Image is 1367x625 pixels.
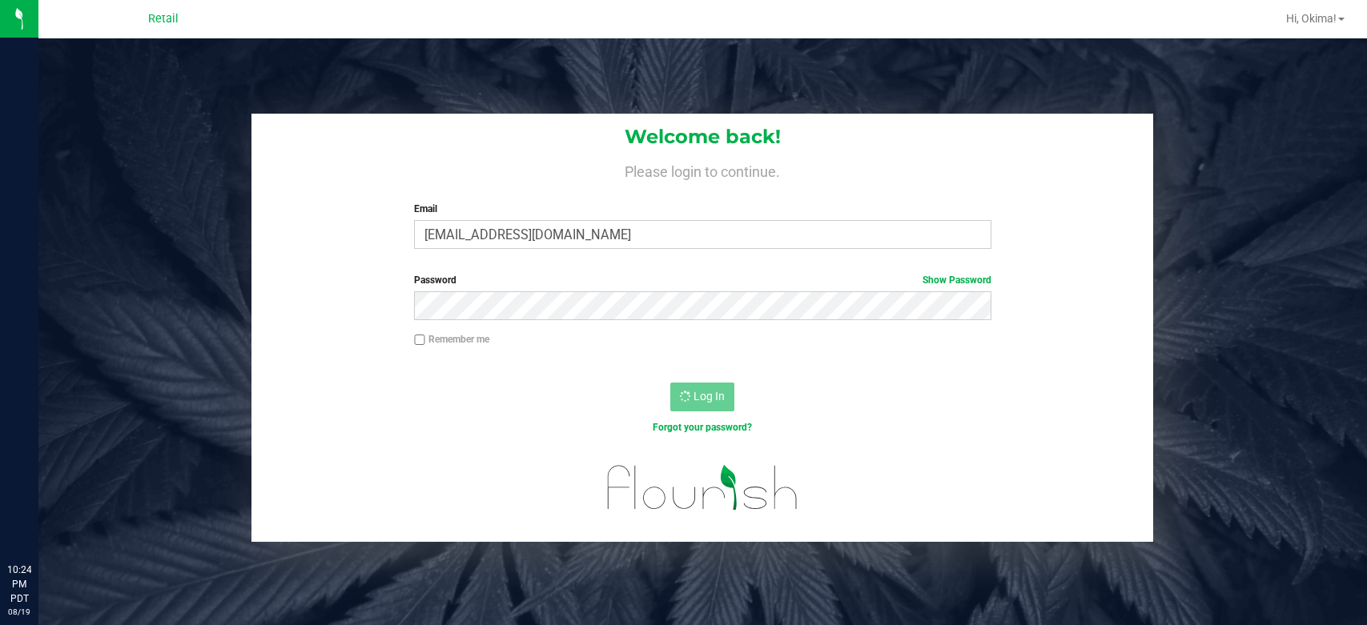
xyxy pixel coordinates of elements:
[670,383,734,411] button: Log In
[923,274,991,286] a: Show Password
[414,202,991,216] label: Email
[1286,12,1337,25] span: Hi, Okima!
[148,12,179,26] span: Retail
[694,390,725,403] span: Log In
[414,335,425,346] input: Remember me
[414,274,456,286] span: Password
[7,606,31,618] p: 08/19
[414,332,489,347] label: Remember me
[251,126,1153,147] h1: Welcome back!
[7,563,31,606] p: 10:24 PM PDT
[653,422,752,433] a: Forgot your password?
[251,160,1153,179] h4: Please login to continue.
[590,451,815,524] img: flourish_logo.svg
